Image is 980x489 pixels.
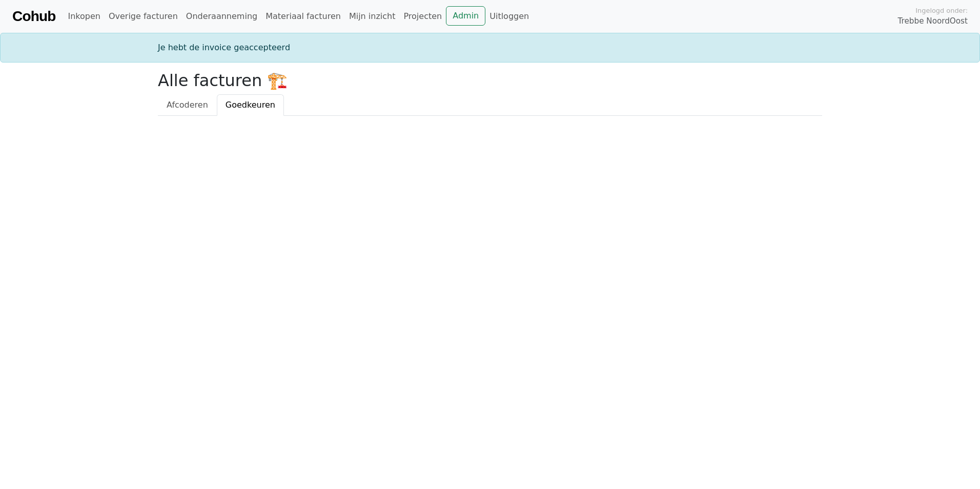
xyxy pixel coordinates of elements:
[12,4,55,29] a: Cohub
[105,6,182,27] a: Overige facturen
[152,42,828,54] div: Je hebt de invoice geaccepteerd
[64,6,104,27] a: Inkopen
[915,6,968,15] span: Ingelogd onder:
[261,6,345,27] a: Materiaal facturen
[158,71,822,90] h2: Alle facturen 🏗️
[158,94,217,116] a: Afcoderen
[898,15,968,27] span: Trebbe NoordOost
[485,6,533,27] a: Uitloggen
[399,6,446,27] a: Projecten
[217,94,284,116] a: Goedkeuren
[345,6,400,27] a: Mijn inzicht
[226,100,275,110] span: Goedkeuren
[446,6,485,26] a: Admin
[182,6,261,27] a: Onderaanneming
[167,100,208,110] span: Afcoderen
